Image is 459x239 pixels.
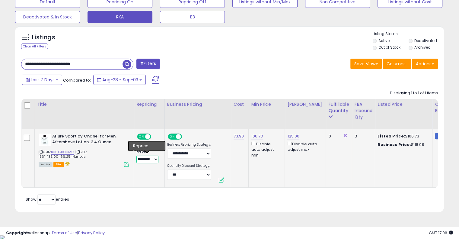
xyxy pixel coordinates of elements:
span: 2025-09-11 17:06 GMT [429,230,453,236]
div: Clear All Filters [21,44,48,49]
div: Disable auto adjust max [287,140,321,152]
span: Aug-28 - Sep-03 [102,77,138,83]
img: 31RCSQT7K7L._SL40_.jpg [39,134,51,146]
label: Archived [414,45,430,50]
span: | SKU: 1561_135.00_66.25_Harrods [39,150,87,159]
a: Privacy Policy [78,230,105,236]
div: Cost [234,101,246,108]
div: Amazon AI * [136,143,160,148]
div: $106.73 [378,134,428,139]
label: Deactivated [414,38,437,43]
label: Out of Stock [378,45,400,50]
span: Last 7 Days [31,77,55,83]
label: Quantity Discount Strategy: [167,164,211,168]
i: hazardous material [64,162,70,166]
a: B000JLCUMG [51,150,74,155]
div: [PERSON_NAME] [287,101,323,108]
span: OFF [181,134,190,139]
div: FBA inbound Qty [355,101,373,120]
span: ON [138,134,145,139]
button: Filters [136,59,160,69]
label: Active [378,38,390,43]
div: Title [37,101,131,108]
span: Columns [387,61,406,67]
a: 106.73 [251,133,263,139]
b: Allure Sport by Chanel for Men, Aftershave Lotion, 3.4 Ounce [52,134,126,146]
label: Business Repricing Strategy: [167,143,211,147]
button: Save View [350,59,382,69]
p: Listing States: [373,31,444,37]
strong: Copyright [6,230,28,236]
div: 0 [328,134,347,139]
div: Min Price [251,101,282,108]
span: ON [168,134,176,139]
h5: Listings [32,33,55,42]
div: Repricing [136,101,162,108]
div: Displaying 1 to 1 of 1 items [390,90,438,96]
div: ASIN: [39,134,129,166]
button: Aug-28 - Sep-03 [93,75,146,85]
span: FBA [53,162,64,167]
small: FBM [435,133,447,139]
div: Business Pricing [167,101,228,108]
a: Terms of Use [52,230,77,236]
div: Fulfillable Quantity [328,101,349,114]
div: $118.99 [378,142,428,147]
span: Show: entries [26,196,69,202]
div: Preset: [136,150,160,163]
div: seller snap | | [6,230,105,236]
button: Deactivated & In Stock [15,11,80,23]
div: Disable auto adjust min [251,140,280,158]
button: Actions [412,59,438,69]
button: BB [160,11,225,23]
b: Listed Price: [378,133,405,139]
div: 3 [355,134,371,139]
span: Compared to: [63,77,91,83]
button: Columns [383,59,411,69]
a: 73.90 [234,133,244,139]
a: 125.00 [287,133,299,139]
button: RKA [88,11,152,23]
div: Listed Price [378,101,430,108]
b: Business Price: [378,142,411,147]
span: OFF [150,134,160,139]
button: Last 7 Days [22,75,62,85]
span: All listings currently available for purchase on Amazon [39,162,53,167]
